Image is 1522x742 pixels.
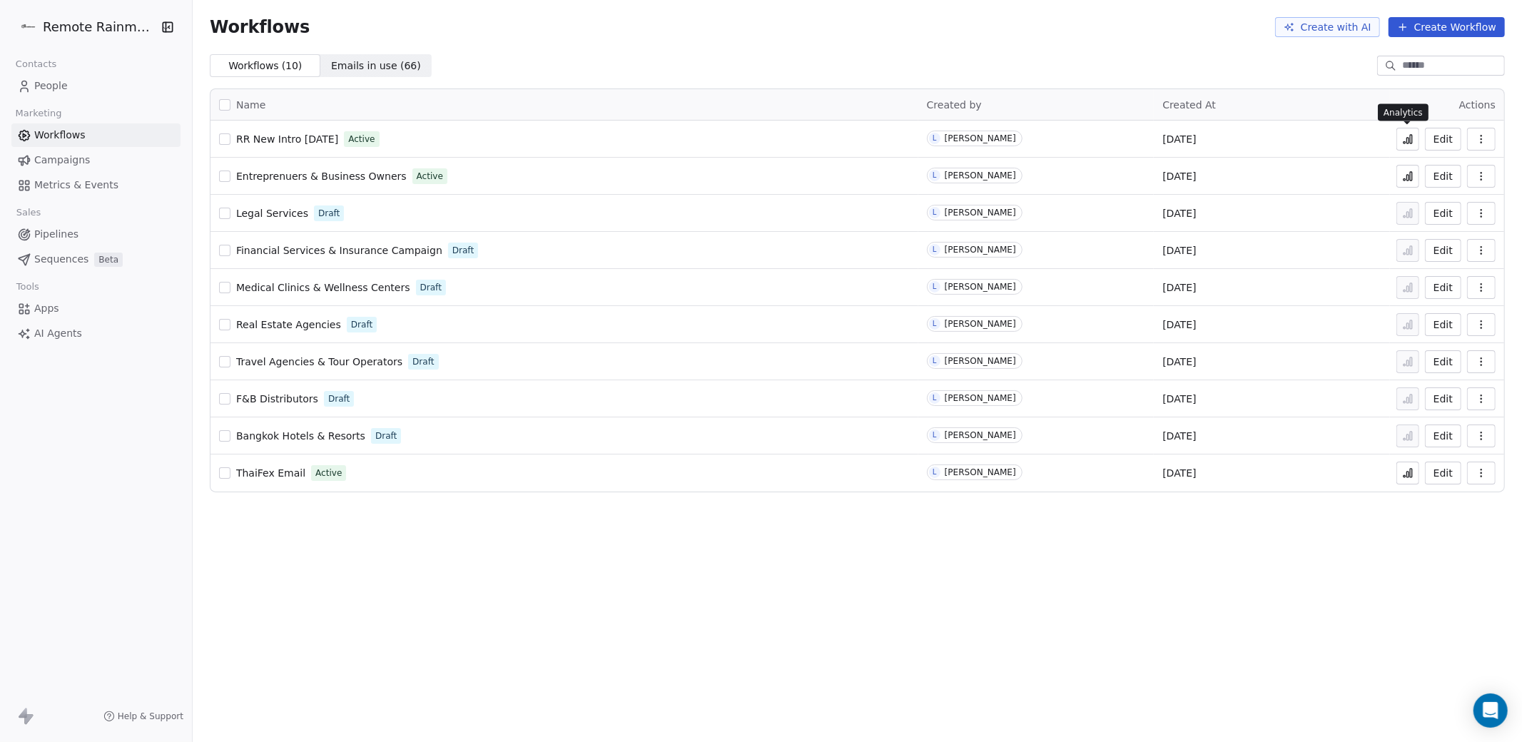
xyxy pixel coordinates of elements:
[1425,239,1461,262] button: Edit
[331,59,421,73] span: Emails in use ( 66 )
[236,430,365,442] span: Bangkok Hotels & Resorts
[23,23,34,34] img: logo_orange.svg
[315,467,342,479] span: Active
[1162,429,1196,443] span: [DATE]
[236,171,407,182] span: Entreprenuers & Business Owners
[328,392,350,405] span: Draft
[17,15,152,39] button: Remote Rainmaker
[945,393,1016,403] div: [PERSON_NAME]
[1162,169,1196,183] span: [DATE]
[927,99,982,111] span: Created by
[43,18,157,36] span: Remote Rainmaker
[118,711,183,722] span: Help & Support
[933,281,937,293] div: L
[34,128,86,143] span: Workflows
[236,355,402,369] a: Travel Agencies & Tour Operators
[236,132,338,146] a: RR New Intro [DATE]
[236,467,305,479] span: ThaiFex Email
[417,170,443,183] span: Active
[933,392,937,404] div: L
[103,711,183,722] a: Help & Support
[9,54,63,75] span: Contacts
[351,318,372,331] span: Draft
[236,356,402,367] span: Travel Agencies & Tour Operators
[452,244,474,257] span: Draft
[40,23,70,34] div: v 4.0.25
[375,430,397,442] span: Draft
[34,227,78,242] span: Pipelines
[933,207,937,218] div: L
[1425,128,1461,151] a: Edit
[945,208,1016,218] div: [PERSON_NAME]
[1162,99,1216,111] span: Created At
[23,37,34,49] img: website_grey.svg
[945,245,1016,255] div: [PERSON_NAME]
[11,322,181,345] a: AI Agents
[11,74,181,98] a: People
[933,318,937,330] div: L
[1162,466,1196,480] span: [DATE]
[236,429,365,443] a: Bangkok Hotels & Resorts
[933,244,937,255] div: L
[10,202,47,223] span: Sales
[34,178,118,193] span: Metrics & Events
[1162,243,1196,258] span: [DATE]
[1425,350,1461,373] button: Edit
[1473,693,1508,728] div: Open Intercom Messenger
[1459,99,1496,111] span: Actions
[1162,280,1196,295] span: [DATE]
[1425,276,1461,299] button: Edit
[11,148,181,172] a: Campaigns
[11,173,181,197] a: Metrics & Events
[236,169,407,183] a: Entreprenuers & Business Owners
[39,83,50,94] img: tab_domain_overview_orange.svg
[236,206,308,220] a: Legal Services
[945,467,1016,477] div: [PERSON_NAME]
[1425,313,1461,336] button: Edit
[236,208,308,219] span: Legal Services
[1389,17,1505,37] button: Create Workflow
[11,223,181,246] a: Pipelines
[1425,462,1461,484] button: Edit
[1162,355,1196,369] span: [DATE]
[236,280,410,295] a: Medical Clinics & Wellness Centers
[236,317,341,332] a: Real Estate Agencies
[34,252,88,267] span: Sequences
[236,98,265,113] span: Name
[933,133,937,144] div: L
[236,393,318,405] span: F&B Distributors
[945,282,1016,292] div: [PERSON_NAME]
[1425,387,1461,410] a: Edit
[34,301,59,316] span: Apps
[236,245,442,256] span: Financial Services & Insurance Campaign
[142,83,153,94] img: tab_keywords_by_traffic_grey.svg
[158,84,240,93] div: Keywords by Traffic
[9,103,68,124] span: Marketing
[945,319,1016,329] div: [PERSON_NAME]
[1384,107,1423,118] p: Analytics
[348,133,375,146] span: Active
[11,248,181,271] a: SequencesBeta
[94,253,123,267] span: Beta
[933,467,937,478] div: L
[11,297,181,320] a: Apps
[420,281,442,294] span: Draft
[34,78,68,93] span: People
[933,430,937,441] div: L
[1425,202,1461,225] a: Edit
[945,356,1016,366] div: [PERSON_NAME]
[10,276,45,298] span: Tools
[1275,17,1380,37] button: Create with AI
[236,392,318,406] a: F&B Distributors
[34,326,82,341] span: AI Agents
[1425,165,1461,188] button: Edit
[54,84,128,93] div: Domain Overview
[933,170,937,181] div: L
[1425,425,1461,447] button: Edit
